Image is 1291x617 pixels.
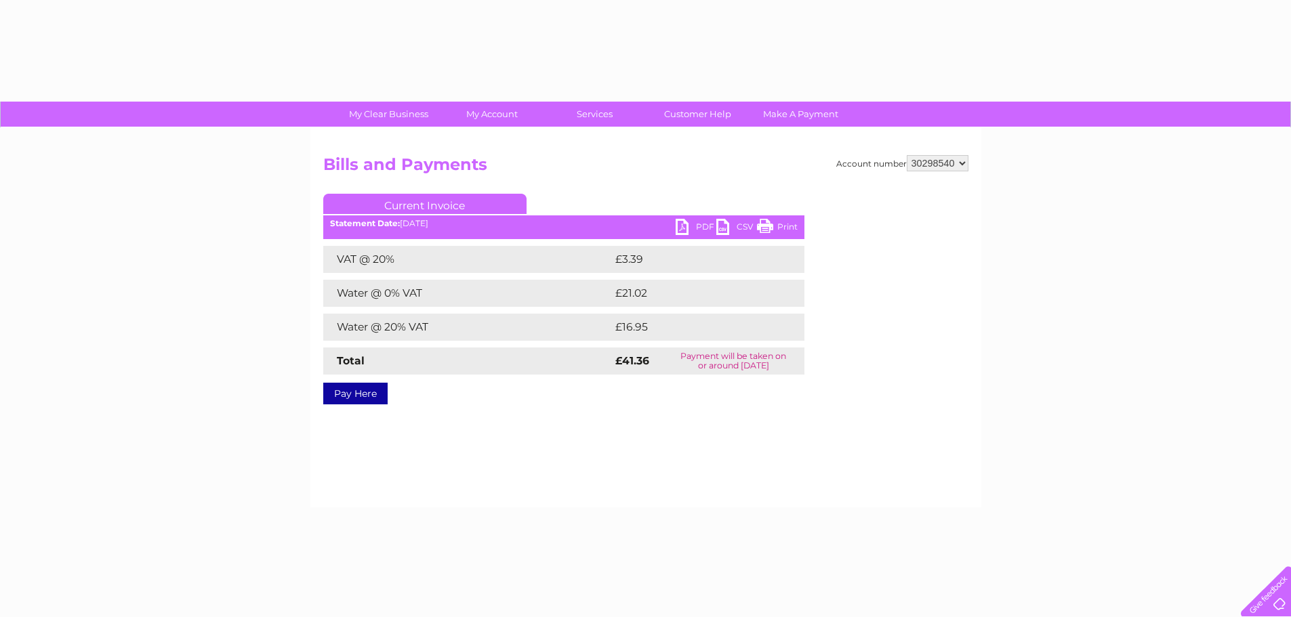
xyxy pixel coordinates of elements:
h2: Bills and Payments [323,155,968,181]
div: [DATE] [323,219,804,228]
a: Services [539,102,651,127]
a: Customer Help [642,102,754,127]
a: Current Invoice [323,194,527,214]
div: Account number [836,155,968,171]
b: Statement Date: [330,218,400,228]
strong: £41.36 [615,354,649,367]
td: £21.02 [612,280,776,307]
a: Print [757,219,798,238]
td: £16.95 [612,314,776,341]
a: PDF [676,219,716,238]
a: My Clear Business [333,102,445,127]
td: £3.39 [612,246,773,273]
a: Make A Payment [745,102,857,127]
td: Payment will be taken on or around [DATE] [663,347,804,375]
strong: Total [337,354,365,367]
a: Pay Here [323,383,388,404]
a: CSV [716,219,757,238]
td: VAT @ 20% [323,246,612,273]
td: Water @ 20% VAT [323,314,612,341]
a: My Account [436,102,548,127]
td: Water @ 0% VAT [323,280,612,307]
